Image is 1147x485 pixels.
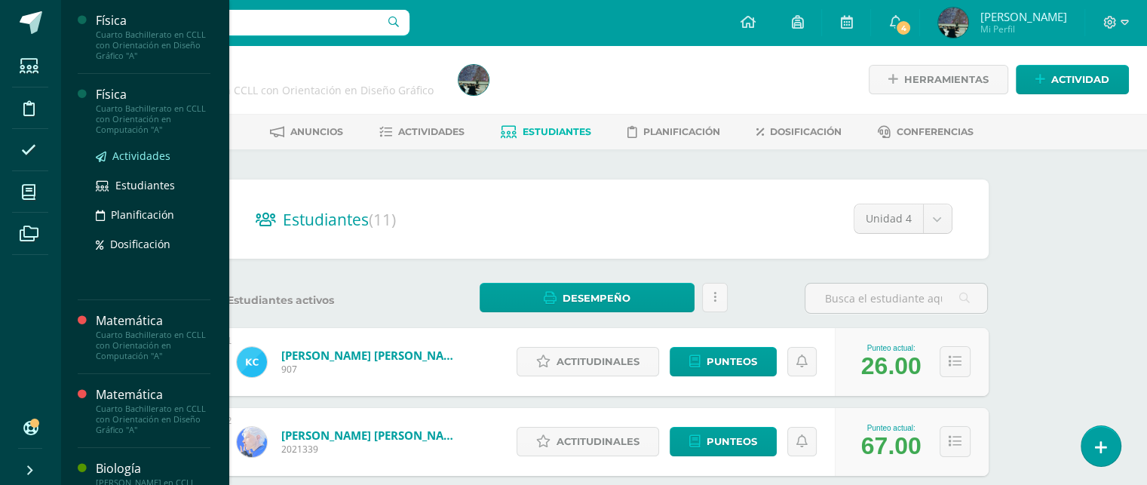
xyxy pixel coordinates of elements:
span: Planificación [111,207,174,222]
span: (11) [369,209,396,230]
a: [PERSON_NAME] [PERSON_NAME] [281,348,462,363]
label: Estudiantes activos [219,293,403,308]
img: a57d5cf4d2cf7e8fced45c4f2ed9c3f6.png [458,65,489,95]
a: Actividades [96,147,210,164]
span: Herramientas [904,66,989,94]
span: Planificación [643,126,720,137]
span: Punteos [707,428,757,456]
span: 4 [895,20,912,36]
a: Anuncios [270,120,343,144]
div: 2 [227,416,232,426]
span: Actitudinales [557,428,639,456]
input: Busca el estudiante aquí... [805,284,987,313]
span: Actividades [112,149,170,163]
span: Dosificación [110,237,170,251]
div: Matemática [96,312,210,330]
div: 26.00 [861,352,922,380]
a: Conferencias [878,120,974,144]
div: Cuarto Bachillerato en CCLL con Orientación en Computación "A" [96,330,210,361]
span: Estudiantes [283,209,396,230]
a: Dosificación [96,235,210,253]
div: Punteo actual: [861,344,922,352]
span: Dosificación [770,126,842,137]
span: Actividad [1051,66,1109,94]
a: Actitudinales [517,347,659,376]
h1: Física [118,62,440,83]
div: Biología [96,460,210,477]
a: Planificación [627,120,720,144]
a: MatemáticaCuarto Bachillerato en CCLL con Orientación en Computación "A" [96,312,210,361]
div: Matemática [96,386,210,404]
img: f5dcf006ca0a37c74bb9c8007b2dd03b.png [237,427,267,457]
span: [PERSON_NAME] [980,9,1066,24]
a: Actividad [1016,65,1129,94]
span: Mi Perfil [980,23,1066,35]
a: MatemáticaCuarto Bachillerato en CCLL con Orientación en Diseño Gráfico "A" [96,386,210,435]
div: Cuarto Bachillerato en CCLL con Orientación en Diseño Gráfico "A" [96,404,210,435]
span: Estudiantes [523,126,591,137]
a: Estudiantes [501,120,591,144]
span: 907 [281,363,462,376]
span: Desempeño [563,284,630,312]
a: Herramientas [869,65,1008,94]
a: Desempeño [480,283,695,312]
span: Conferencias [897,126,974,137]
a: FísicaCuarto Bachillerato en CCLL con Orientación en Diseño Gráfico "A" [96,12,210,61]
a: Dosificación [756,120,842,144]
span: 2021339 [281,443,462,456]
div: 1 [227,336,232,346]
a: Estudiantes [96,177,210,194]
a: Actitudinales [517,427,659,456]
span: Unidad 4 [866,204,912,233]
img: 5ed262db8bf51fb1d6c2366a6bdfa5da.png [237,347,267,377]
a: Punteos [670,427,777,456]
div: Física [96,12,210,29]
div: 67.00 [861,432,922,460]
a: [PERSON_NAME] [PERSON_NAME] [281,428,462,443]
img: a57d5cf4d2cf7e8fced45c4f2ed9c3f6.png [938,8,968,38]
div: Cuarto Bachillerato en CCLL con Orientación en Computación "A" [96,103,210,135]
span: Actitudinales [557,348,639,376]
span: Punteos [707,348,757,376]
div: Cuarto Bachillerato en CCLL con Orientación en Diseño Gráfico "A" [96,29,210,61]
div: Cuarto Bachillerato en CCLL con Orientación en Diseño Gráfico 'A' [118,83,440,112]
span: Actividades [398,126,465,137]
div: Física [96,86,210,103]
input: Busca un usuario... [70,10,409,35]
a: Punteos [670,347,777,376]
span: Estudiantes [115,178,175,192]
a: FísicaCuarto Bachillerato en CCLL con Orientación en Computación "A" [96,86,210,135]
div: Punteo actual: [861,424,922,432]
a: Planificación [96,206,210,223]
span: Anuncios [290,126,343,137]
a: Unidad 4 [854,204,952,233]
a: Actividades [379,120,465,144]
